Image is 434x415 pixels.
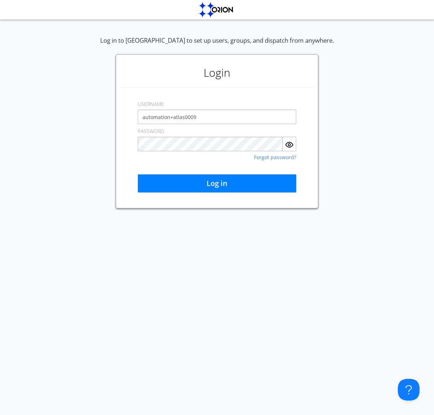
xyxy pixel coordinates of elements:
[254,155,296,160] a: Forgot password?
[138,128,164,135] label: PASSWORD
[285,140,294,149] img: eye.svg
[100,36,334,54] div: Log in to [GEOGRAPHIC_DATA] to set up users, groups, and dispatch from anywhere.
[283,137,296,151] button: Show Password
[138,101,164,108] label: USERNAME
[138,137,283,151] input: Password
[138,174,296,192] button: Log in
[398,379,420,401] iframe: Toggle Customer Support
[120,58,314,87] h1: Login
